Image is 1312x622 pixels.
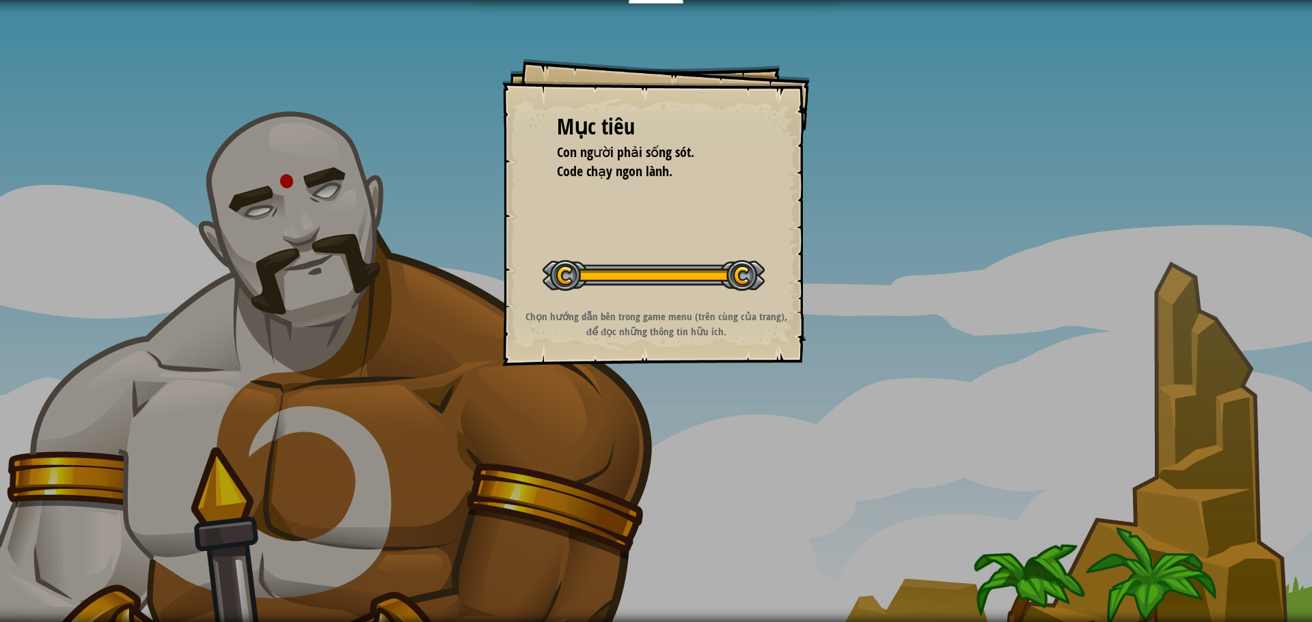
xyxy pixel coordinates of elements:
span: Con người phải sống sót. [557,143,694,161]
strong: Chọn hướng dẫn bên trong game menu (trên cùng của trang), để đọc những thông tin hữu ích. [525,309,787,338]
span: Code chạy ngon lành. [557,162,672,180]
div: Mục tiêu [557,111,755,143]
li: Con người phải sống sót. [540,143,752,162]
li: Code chạy ngon lành. [540,162,752,182]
